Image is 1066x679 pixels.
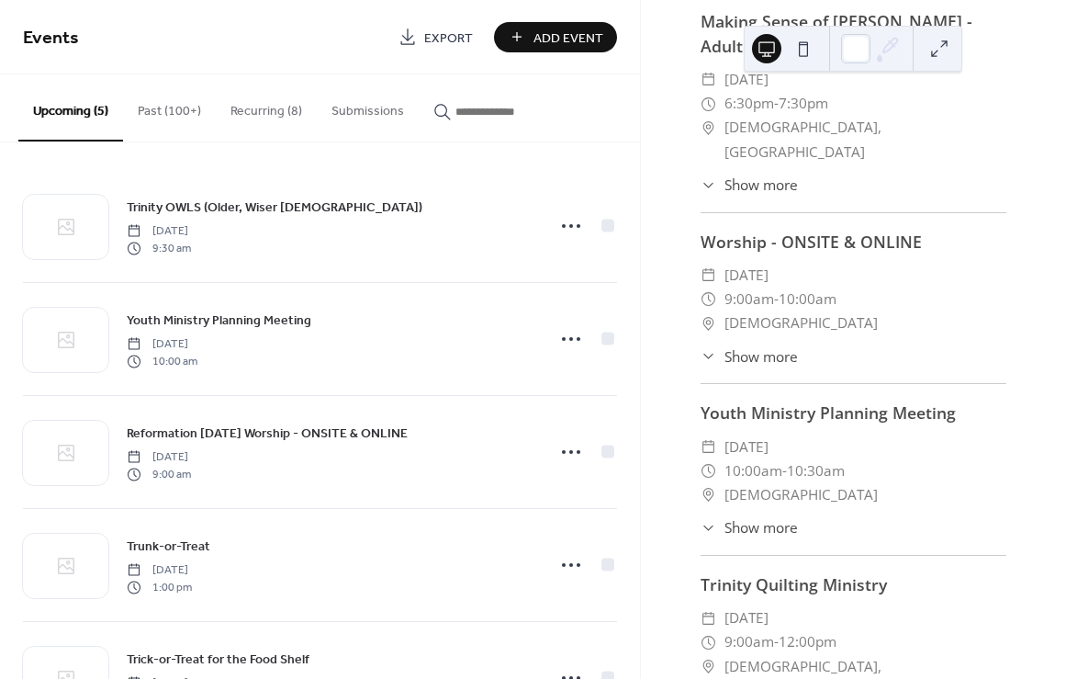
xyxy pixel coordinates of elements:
[127,223,191,240] span: [DATE]
[127,353,197,369] span: 10:00 am
[701,459,717,483] div: ​
[23,20,79,56] span: Events
[724,436,769,459] span: [DATE]
[127,651,309,670] span: Trick-or-Treat for the Food Shelf
[724,264,769,288] span: [DATE]
[701,175,798,196] button: ​Show more
[724,606,769,630] span: [DATE]
[779,630,836,654] span: 12:00pm
[424,28,473,48] span: Export
[127,336,197,353] span: [DATE]
[724,92,774,116] span: 6:30pm
[701,517,798,538] button: ​Show more
[127,536,210,557] a: Trunk-or-Treat
[724,288,774,311] span: 9:00am
[127,310,311,331] a: Youth Ministry Planning Meeting
[701,655,717,679] div: ​
[317,74,419,140] button: Submissions
[127,311,311,331] span: Youth Ministry Planning Meeting
[18,74,123,141] button: Upcoming (5)
[701,606,717,630] div: ​
[782,459,787,483] span: -
[127,649,309,670] a: Trick-or-Treat for the Food Shelf
[774,630,779,654] span: -
[724,346,798,368] span: Show more
[127,562,192,579] span: [DATE]
[701,230,1006,254] div: Worship - ONSITE & ONLINE
[701,175,717,196] div: ​
[724,483,878,507] span: [DEMOGRAPHIC_DATA]
[701,346,798,368] button: ​Show more
[127,466,191,482] span: 9:00 am
[701,116,717,140] div: ​
[701,401,1006,424] div: Youth Ministry Planning Meeting
[127,240,191,256] span: 9:30 am
[724,630,774,654] span: 9:00am
[494,22,617,52] button: Add Event
[127,198,422,218] span: Trinity OWLS (Older, Wiser [DEMOGRAPHIC_DATA])
[701,436,717,459] div: ​
[127,449,191,466] span: [DATE]
[123,74,216,140] button: Past (100+)
[701,572,1006,596] div: Trinity Quilting Ministry
[724,116,1006,164] span: [DEMOGRAPHIC_DATA], [GEOGRAPHIC_DATA]
[701,288,717,311] div: ​
[724,311,878,335] span: [DEMOGRAPHIC_DATA]
[787,459,845,483] span: 10:30am
[701,483,717,507] div: ​
[533,28,603,48] span: Add Event
[724,459,782,483] span: 10:00am
[774,92,779,116] span: -
[779,92,828,116] span: 7:30pm
[127,423,408,444] a: Reformation [DATE] Worship - ONSITE & ONLINE
[701,68,717,92] div: ​
[724,175,798,196] span: Show more
[724,517,798,538] span: Show more
[127,424,408,444] span: Reformation [DATE] Worship - ONSITE & ONLINE
[385,22,487,52] a: Export
[127,579,192,595] span: 1:00 pm
[724,68,769,92] span: [DATE]
[701,92,717,116] div: ​
[701,264,717,288] div: ​
[701,346,717,368] div: ​
[127,197,422,218] a: Trinity OWLS (Older, Wiser [DEMOGRAPHIC_DATA])
[127,538,210,557] span: Trunk-or-Treat
[701,9,1006,58] div: Making Sense of [PERSON_NAME] - Adult Education Study
[779,288,836,311] span: 10:00am
[701,517,717,538] div: ​
[774,288,779,311] span: -
[701,630,717,654] div: ​
[216,74,317,140] button: Recurring (8)
[701,311,717,335] div: ​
